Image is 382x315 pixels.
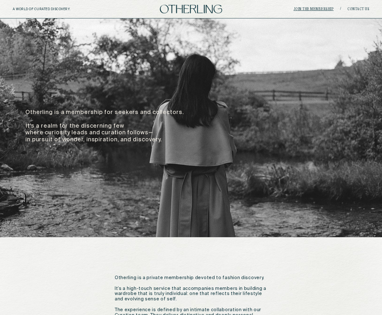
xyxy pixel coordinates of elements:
[25,109,216,144] p: Otherling is a membership for seekers and collectors. It’s a realm for the discerning few where c...
[340,7,341,11] span: /
[347,7,369,11] a: Contact Us
[160,5,222,13] img: logo
[13,7,98,11] h5: A WORLD OF CURATED DISCOVERY.
[294,7,334,11] a: join the membership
